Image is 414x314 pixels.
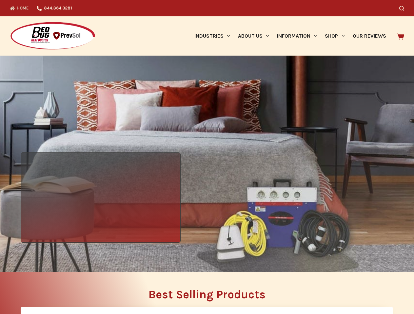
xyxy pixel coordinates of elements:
[273,16,321,56] a: Information
[190,16,390,56] nav: Primary
[321,16,348,56] a: Shop
[10,22,96,51] img: Prevsol/Bed Bug Heat Doctor
[348,16,390,56] a: Our Reviews
[190,16,234,56] a: Industries
[21,289,393,300] h2: Best Selling Products
[234,16,273,56] a: About Us
[399,6,404,11] button: Search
